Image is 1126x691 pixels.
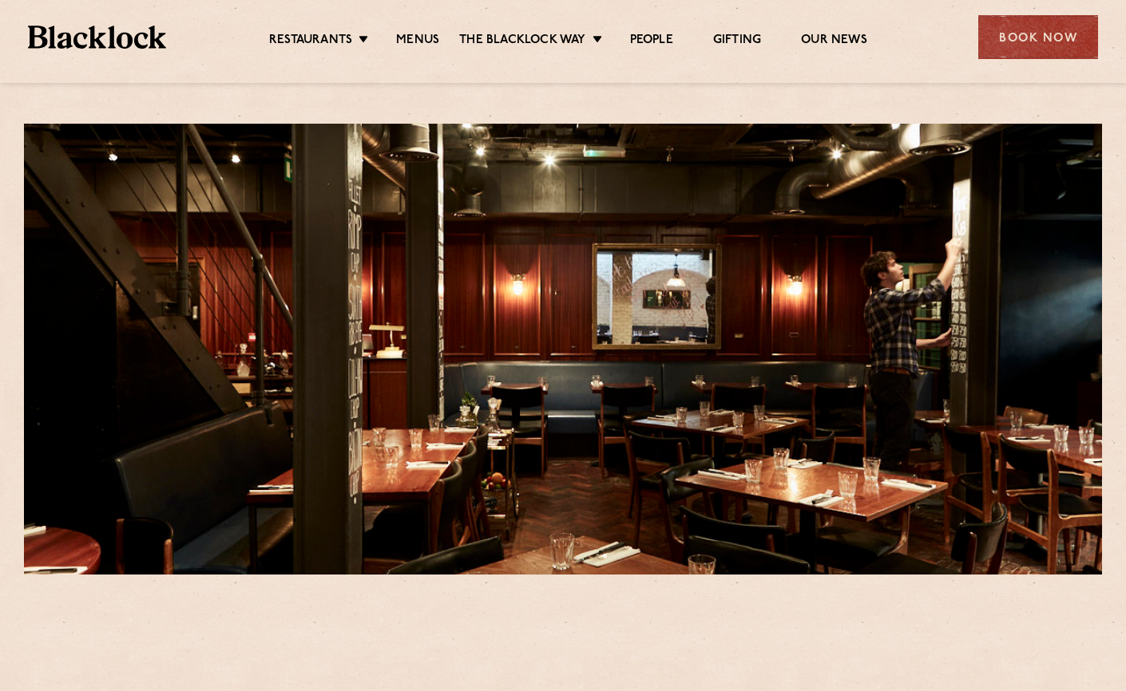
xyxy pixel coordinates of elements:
[713,33,761,50] a: Gifting
[396,33,439,50] a: Menus
[801,33,867,50] a: Our News
[459,33,585,50] a: The Blacklock Way
[28,26,166,49] img: BL_Textured_Logo-footer-cropped.svg
[978,15,1098,59] div: Book Now
[269,33,352,50] a: Restaurants
[630,33,673,50] a: People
